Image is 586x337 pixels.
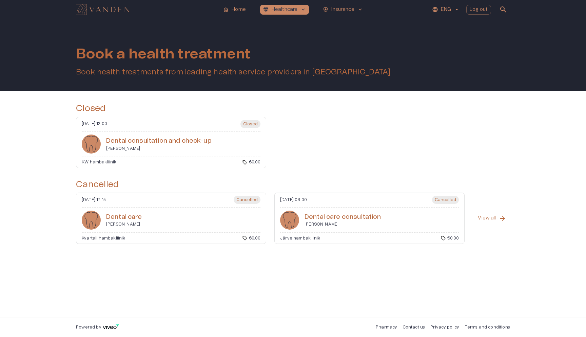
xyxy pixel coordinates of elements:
span: sell [441,235,446,241]
span: ecg_heart [263,6,269,13]
p: KW hambakliinik [82,159,117,165]
a: Terms and conditions [465,325,510,329]
span: Cancelled [234,196,260,204]
h1: Book a health treatment [76,46,510,62]
button: ENG [431,5,461,15]
h6: Den­tal con­sul­ta­tion and check-up [106,137,212,146]
p: [PERSON_NAME] [305,221,381,227]
p: [PERSON_NAME] [106,146,212,152]
span: sell [242,160,248,165]
span: Cancelled [432,196,459,204]
button: View all [473,212,510,225]
a: Navigate to homepage [76,5,217,14]
p: €0.00 [447,235,459,241]
p: View all [478,215,496,222]
p: [DATE] 12:00 [82,121,107,127]
p: [PERSON_NAME] [106,221,142,227]
p: Kvartali hambakliinik [82,235,125,241]
button: health_and_safetyInsurancekeyboard_arrow_down [320,5,366,15]
a: Navigate to booking details [76,193,266,244]
p: Contact us [403,324,425,330]
p: Järve hambakliinik [280,235,320,241]
span: keyboard_arrow_down [357,6,363,13]
button: Log out [466,5,491,15]
h6: Dental care [106,213,142,222]
span: keyboard_arrow_down [300,6,306,13]
button: homeHome [220,5,249,15]
button: open search modal [496,3,510,16]
img: Vanden logo [76,4,129,15]
p: ENG [441,6,451,13]
p: Healthcare [272,6,298,13]
a: Privacy policy [430,325,459,329]
button: ecg_heartHealthcarekeyboard_arrow_down [260,5,309,15]
span: sell [242,235,248,241]
a: Navigate to booking details [274,193,465,244]
p: €0.00 [249,235,260,241]
span: search [499,5,507,14]
p: €0.00 [249,159,260,165]
h4: Closed [76,103,106,114]
span: health_and_safety [323,6,329,13]
p: Home [232,6,246,13]
p: Powered by [76,324,101,330]
h5: Book health treatments from leading health service providers in [GEOGRAPHIC_DATA] [76,67,510,77]
h4: Cancelled [76,179,119,190]
h6: Den­tal care con­sul­ta­tion [305,213,381,222]
p: [DATE] 17:15 [82,197,106,203]
span: home [223,6,229,13]
p: Log out [470,6,488,13]
p: Insurance [331,6,354,13]
a: Pharmacy [376,325,397,329]
a: Navigate to booking details [76,117,266,168]
p: [DATE] 08:00 [280,197,307,203]
span: Closed [240,120,260,128]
